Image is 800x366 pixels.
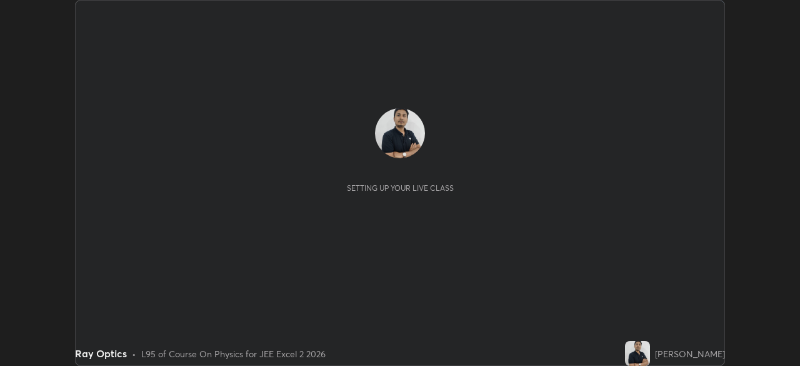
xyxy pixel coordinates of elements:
div: Setting up your live class [347,183,454,193]
div: L95 of Course On Physics for JEE Excel 2 2026 [141,347,326,360]
img: d8c3cabb4e75419da5eb850dbbde1719.jpg [625,341,650,366]
div: Ray Optics [75,346,127,361]
div: • [132,347,136,360]
img: d8c3cabb4e75419da5eb850dbbde1719.jpg [375,108,425,158]
div: [PERSON_NAME] [655,347,725,360]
